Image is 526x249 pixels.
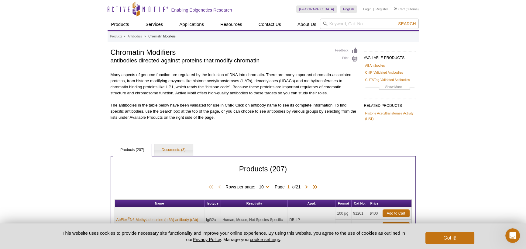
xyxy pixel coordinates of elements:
td: 91261 [352,207,368,220]
p: The antibodies in the table below have been validated for use in ChIP. Click on antibody name to ... [111,102,358,121]
a: Documents (3) [154,144,193,156]
span: Search [398,21,416,26]
span: Last Page [310,184,319,190]
a: AbFlex®N6-Methyladenosine (m6A) antibody (rAb) [116,217,198,223]
td: 100 µg [335,207,352,220]
th: Format [335,200,352,207]
a: Add to Cart [383,222,410,230]
td: $400 [368,207,381,220]
a: Feedback [335,47,358,54]
sup: ® [128,217,130,220]
button: Search [396,21,418,26]
li: | [373,5,374,13]
td: 10 µg [335,220,352,232]
span: Page of [272,184,304,190]
p: Many aspects of genome function are regulated by the inclusion of DNA into chromatin. There are m... [111,72,358,96]
a: Services [142,19,167,30]
a: Cart [394,7,405,11]
h2: AVAILABLE PRODUCTS [364,51,416,62]
li: (0 items) [394,5,419,13]
a: Resources [217,19,246,30]
th: Isotype [205,200,221,207]
a: Add to Cart [383,209,410,217]
a: Histone Acetyltransferase Activity (HAT) [365,110,414,121]
span: 21 [296,184,301,189]
td: IgG2a [205,207,221,232]
a: Products (207) [113,144,152,156]
h2: Enabling Epigenetics Research [171,7,232,13]
a: Antibodies [128,34,142,39]
a: Products [110,34,122,39]
input: Keyword, Cat. No. [320,19,419,29]
a: Contact Us [255,19,285,30]
a: About Us [294,19,320,30]
td: 91262 [352,220,368,232]
h2: antibodies directed against proteins that modify chromatin [111,58,329,63]
a: English [340,5,357,13]
button: Got it! [425,232,474,244]
a: Login [363,7,371,11]
td: Human, Mouse, Not Species Specific [221,207,288,232]
p: This website uses cookies to provide necessary site functionality and improve your online experie... [52,230,416,243]
span: Previous Page [216,184,222,190]
a: CUT&Tag-Validated Antibodies [365,77,410,82]
a: Register [376,7,388,11]
span: Rows per page: [225,184,272,190]
a: ChIP-Validated Antibodies [365,70,403,75]
h2: Products (207) [115,166,412,178]
td: DB, IP [288,207,335,232]
a: Privacy Policy [193,237,221,242]
li: » [124,35,125,38]
a: Products [108,19,133,30]
a: [GEOGRAPHIC_DATA] [296,5,337,13]
a: Print [335,55,358,62]
a: All Antibodies [365,63,385,68]
th: Reactivity [221,200,288,207]
li: Chromatin Modifiers [148,35,175,38]
td: $90 [368,220,381,232]
a: Show More [365,84,414,91]
th: Name [115,200,205,207]
li: » [144,35,146,38]
th: Cat No. [352,200,368,207]
span: First Page [207,184,216,190]
iframe: Intercom live chat [505,228,520,243]
img: Your Cart [394,7,397,10]
button: cookie settings [250,237,280,242]
th: Appl. [288,200,335,207]
h1: Chromatin Modifiers [111,47,329,56]
th: Price [368,200,381,207]
h2: RELATED PRODUCTS [364,99,416,110]
a: Applications [176,19,208,30]
span: Next Page [304,184,310,190]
